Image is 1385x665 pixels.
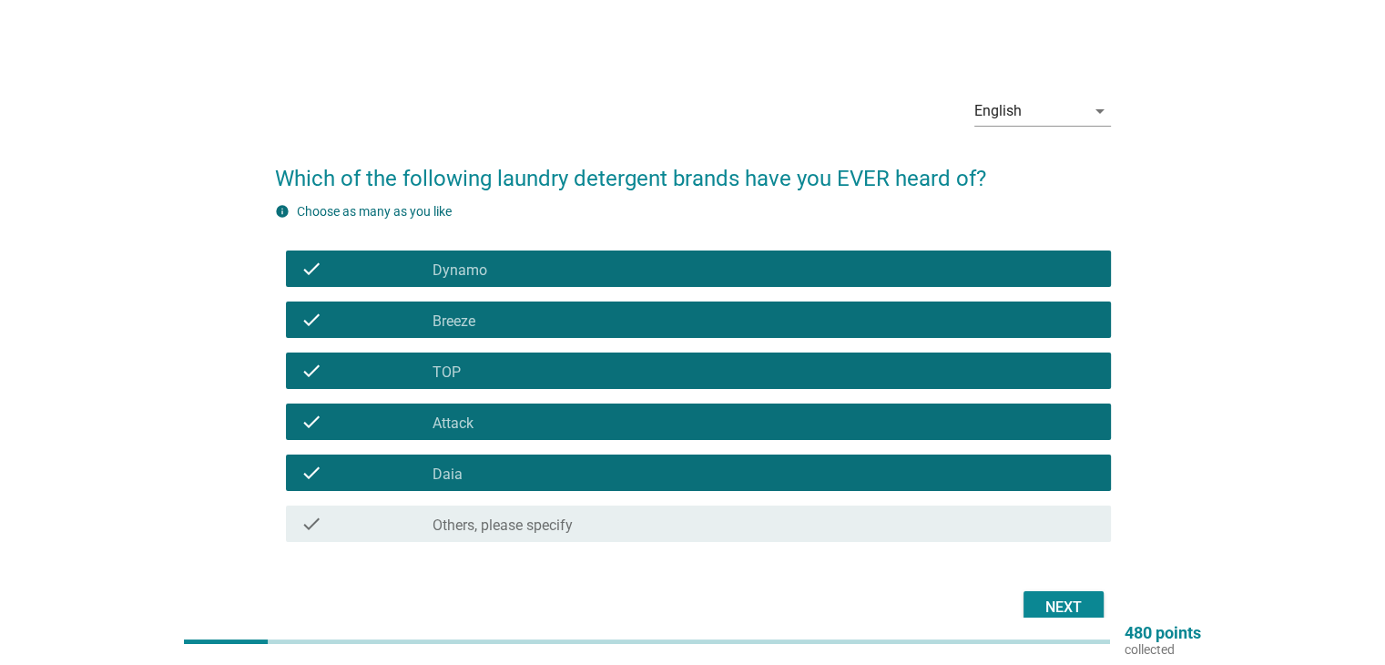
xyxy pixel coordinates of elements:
i: arrow_drop_down [1089,100,1111,122]
i: check [300,513,322,535]
i: check [300,258,322,280]
label: Dynamo [433,261,487,280]
i: check [300,360,322,382]
i: check [300,462,322,484]
button: Next [1023,591,1104,624]
h2: Which of the following laundry detergent brands have you EVER heard of? [275,144,1111,195]
i: info [275,204,290,219]
label: Breeze [433,312,475,331]
div: Next [1038,597,1089,619]
div: English [974,103,1022,119]
label: Choose as many as you like [297,204,452,219]
i: check [300,411,322,433]
p: 480 points [1125,625,1201,641]
p: collected [1125,641,1201,658]
label: TOP [433,363,461,382]
label: Daia [433,465,463,484]
i: check [300,309,322,331]
label: Others, please specify [433,517,573,535]
label: Attack [433,414,474,433]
